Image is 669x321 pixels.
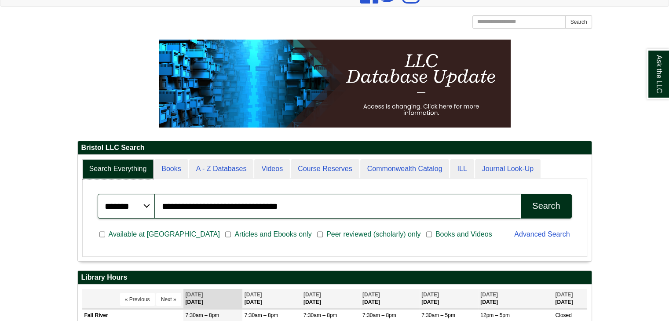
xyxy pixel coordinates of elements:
[82,159,154,179] a: Search Everything
[480,312,510,318] span: 12pm – 5pm
[555,292,573,298] span: [DATE]
[159,40,511,128] img: HTML tutorial
[565,15,592,29] button: Search
[553,289,587,309] th: [DATE]
[555,312,571,318] span: Closed
[99,230,105,238] input: Available at [GEOGRAPHIC_DATA]
[421,312,455,318] span: 7:30am – 5pm
[317,230,323,238] input: Peer reviewed (scholarly) only
[432,229,496,240] span: Books and Videos
[186,312,219,318] span: 7:30am – 8pm
[225,230,231,238] input: Articles and Ebooks only
[475,159,541,179] a: Journal Look-Up
[245,312,278,318] span: 7:30am – 8pm
[532,201,560,211] div: Search
[120,293,155,306] button: « Previous
[514,230,570,238] a: Advanced Search
[480,292,498,298] span: [DATE]
[301,289,360,309] th: [DATE]
[421,292,439,298] span: [DATE]
[183,289,242,309] th: [DATE]
[231,229,315,240] span: Articles and Ebooks only
[323,229,424,240] span: Peer reviewed (scholarly) only
[105,229,223,240] span: Available at [GEOGRAPHIC_DATA]
[291,159,359,179] a: Course Reserves
[245,292,262,298] span: [DATE]
[419,289,478,309] th: [DATE]
[186,292,203,298] span: [DATE]
[426,230,432,238] input: Books and Videos
[189,159,254,179] a: A - Z Databases
[78,141,592,155] h2: Bristol LLC Search
[362,292,380,298] span: [DATE]
[360,289,419,309] th: [DATE]
[360,159,450,179] a: Commonwealth Catalog
[156,293,181,306] button: Next »
[154,159,188,179] a: Books
[362,312,396,318] span: 7:30am – 8pm
[450,159,474,179] a: ILL
[478,289,553,309] th: [DATE]
[303,292,321,298] span: [DATE]
[78,271,592,285] h2: Library Hours
[521,194,571,219] button: Search
[254,159,290,179] a: Videos
[303,312,337,318] span: 7:30am – 8pm
[242,289,301,309] th: [DATE]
